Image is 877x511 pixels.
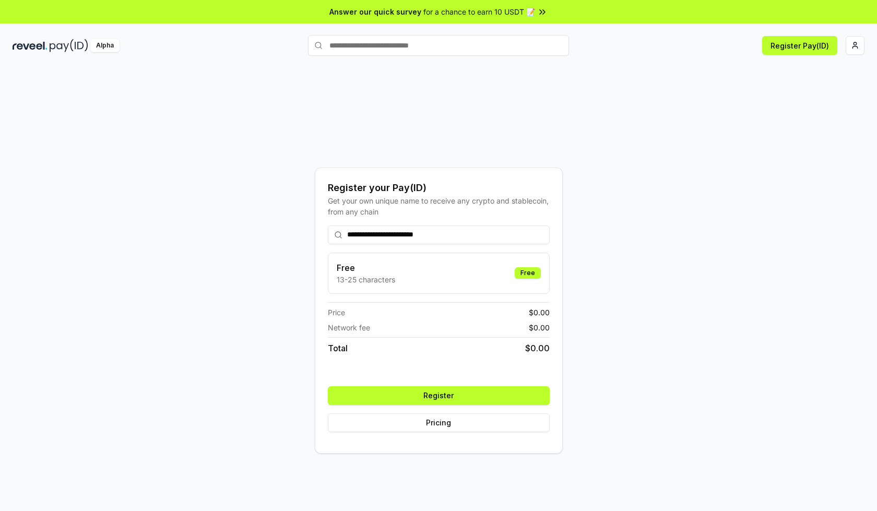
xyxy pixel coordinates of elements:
span: Total [328,342,348,354]
span: Answer our quick survey [329,6,421,17]
button: Register [328,386,550,405]
span: $ 0.00 [529,322,550,333]
p: 13-25 characters [337,274,395,285]
img: reveel_dark [13,39,48,52]
span: $ 0.00 [525,342,550,354]
span: $ 0.00 [529,307,550,318]
div: Free [515,267,541,279]
div: Alpha [90,39,120,52]
span: Network fee [328,322,370,333]
div: Get your own unique name to receive any crypto and stablecoin, from any chain [328,195,550,217]
span: for a chance to earn 10 USDT 📝 [423,6,535,17]
div: Register your Pay(ID) [328,181,550,195]
button: Register Pay(ID) [762,36,837,55]
button: Pricing [328,413,550,432]
img: pay_id [50,39,88,52]
h3: Free [337,262,395,274]
span: Price [328,307,345,318]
